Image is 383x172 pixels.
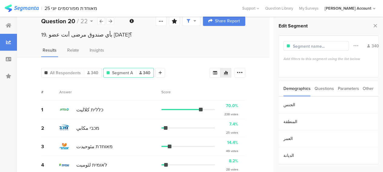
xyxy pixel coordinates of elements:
[45,5,97,11] div: מאוחדת מפורסמים יוני 25
[5,5,39,12] img: segmanta logo
[363,81,374,96] div: Other
[41,31,245,39] div: 19. بأي صندوق مرضى أنت عضو [DATE]؟
[279,97,378,113] section: الجنس
[41,161,59,168] div: 4
[293,43,345,49] input: Segment name...
[226,167,238,172] div: 28 votes
[283,56,374,62] div: Add filters to this segment using the list below
[59,89,72,95] div: Answer
[76,143,113,150] span: מאוחדת مئوحيدت
[224,112,238,116] div: 238 votes
[279,130,378,147] section: العمر
[226,103,238,109] div: 70.0%
[112,70,133,76] span: Segment A
[50,70,81,76] span: All Respondents
[81,17,88,26] span: 22
[367,43,379,49] div: 340
[215,19,240,23] span: Share Report
[59,123,69,133] img: d3718dnoaommpf.cloudfront.net%2Fitem%2F8b64f2de7b9de0190842.jpg
[161,89,174,95] div: Score
[279,113,378,130] section: المنطقة
[227,139,238,146] div: 14.4%
[279,22,308,29] span: Edit Segment
[229,121,238,127] div: 7.4%
[226,130,238,135] div: 25 votes
[262,5,296,11] a: Question Library
[279,147,378,164] section: الديانة
[41,143,59,150] div: 3
[41,89,59,95] div: #
[90,47,104,53] span: Insights
[41,125,59,132] div: 2
[338,81,359,96] div: Parameters
[315,81,334,96] div: Questions
[76,125,99,132] span: מכבי مكابي
[242,4,259,13] div: Support
[41,106,59,113] div: 1
[41,17,75,26] b: Question 20
[87,70,98,76] span: 340
[296,5,322,11] a: My Surveys
[77,17,79,26] span: /
[76,161,107,168] span: לאומית لئوميت
[43,47,57,53] span: Results
[59,160,69,170] img: d3718dnoaommpf.cloudfront.net%2Fitem%2Fb24d211da39b65e73b4e.png
[229,158,238,164] div: 8.2%
[76,106,103,113] span: כללית كلاليت
[325,5,371,11] div: [PERSON_NAME] Account
[139,70,150,76] span: 340
[283,81,311,96] div: Demographics
[59,142,69,151] img: d3718dnoaommpf.cloudfront.net%2Fitem%2F5c02a578f12c979254d2.jpeg
[226,149,238,153] div: 49 votes
[67,47,79,53] span: Relate
[41,5,42,12] div: |
[59,105,69,114] img: d3718dnoaommpf.cloudfront.net%2Fitem%2F6d743a2aa7ce1308ada3.jpg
